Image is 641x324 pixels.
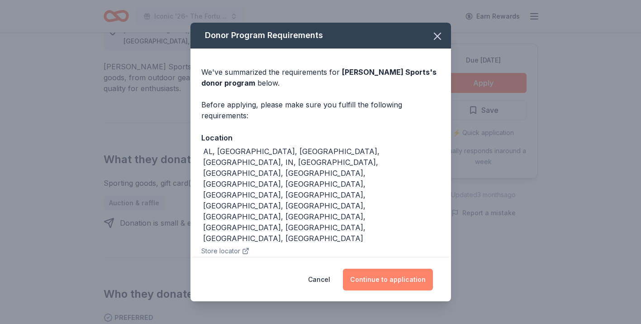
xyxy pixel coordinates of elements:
[343,269,433,290] button: Continue to application
[201,246,249,256] button: Store locator
[203,146,440,244] div: AL, [GEOGRAPHIC_DATA], [GEOGRAPHIC_DATA], [GEOGRAPHIC_DATA], IN, [GEOGRAPHIC_DATA], [GEOGRAPHIC_D...
[190,23,451,48] div: Donor Program Requirements
[308,269,330,290] button: Cancel
[201,99,440,121] div: Before applying, please make sure you fulfill the following requirements:
[201,132,440,144] div: Location
[201,67,440,88] div: We've summarized the requirements for below.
